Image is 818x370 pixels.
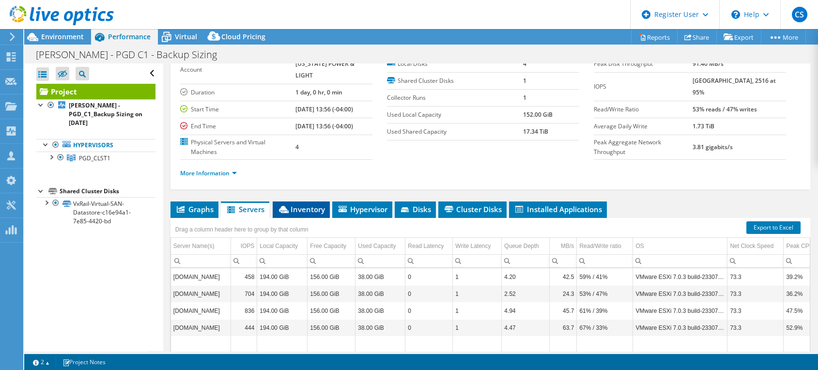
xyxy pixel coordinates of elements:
[308,319,355,336] td: Column Free Capacity, Value 156.00 GiB
[633,302,727,319] td: Column OS, Value VMware ESXi 7.0.3 build-23307199
[387,110,523,120] label: Used Local Capacity
[171,238,231,255] td: Server Name(s) Column
[550,254,577,267] td: Column MB/s, Filter cell
[308,254,355,267] td: Column Free Capacity, Filter cell
[180,138,296,157] label: Physical Servers and Virtual Machines
[171,302,231,319] td: Column Server Name(s), Value fllcsccvsih204.fpl.com
[180,65,296,75] label: Account
[523,110,553,119] b: 152.00 GiB
[257,319,308,336] td: Column Local Capacity, Value 194.00 GiB
[550,238,577,255] td: MB/s Column
[79,154,110,162] span: PGD_CLST1
[400,204,431,214] span: Disks
[727,254,784,267] td: Column Net Clock Speed, Filter cell
[577,302,633,319] td: Column Read/Write ratio, Value 61% / 39%
[727,302,784,319] td: Column Net Clock Speed, Value 73.3
[173,223,311,236] div: Drag a column header here to group by that column
[502,319,550,336] td: Column Queue Depth, Value 4.47
[502,302,550,319] td: Column Queue Depth, Value 4.94
[26,356,56,368] a: 2
[594,138,693,157] label: Peak Aggregate Network Throughput
[405,268,453,285] td: Column Read Latency, Value 0
[577,254,633,267] td: Column Read/Write ratio, Filter cell
[523,77,526,85] b: 1
[36,139,155,152] a: Hypervisors
[221,32,265,41] span: Cloud Pricing
[579,240,621,252] div: Read/Write ratio
[693,122,714,130] b: 1.73 TiB
[387,93,523,103] label: Collector Runs
[453,238,502,255] td: Write Latency Column
[180,88,296,97] label: Duration
[295,143,299,151] b: 4
[295,105,353,113] b: [DATE] 13:56 (-04:00)
[355,302,405,319] td: Column Used Capacity, Value 38.00 GiB
[693,60,724,68] b: 91.40 MB/s
[502,285,550,302] td: Column Queue Depth, Value 2.52
[257,268,308,285] td: Column Local Capacity, Value 194.00 GiB
[523,127,548,136] b: 17.34 TiB
[60,185,155,197] div: Shared Cluster Disks
[231,254,257,267] td: Column IOPS, Filter cell
[405,254,453,267] td: Column Read Latency, Filter cell
[295,122,353,130] b: [DATE] 13:56 (-04:00)
[310,240,346,252] div: Free Capacity
[502,254,550,267] td: Column Queue Depth, Filter cell
[41,32,84,41] span: Environment
[693,77,776,96] b: [GEOGRAPHIC_DATA], 2516 at 95%
[746,221,801,234] a: Export to Excel
[108,32,151,41] span: Performance
[295,88,342,96] b: 1 day, 0 hr, 0 min
[231,302,257,319] td: Column IOPS, Value 836
[69,101,142,127] b: [PERSON_NAME] - PGD_C1_Backup Sizing on [DATE]
[693,105,757,113] b: 53% reads / 47% writes
[355,254,405,267] td: Column Used Capacity, Filter cell
[453,285,502,302] td: Column Write Latency, Value 1
[453,268,502,285] td: Column Write Latency, Value 1
[792,7,807,22] span: CS
[455,240,491,252] div: Write Latency
[295,60,355,79] b: [US_STATE] POWER & LIGHT
[523,93,526,102] b: 1
[727,238,784,255] td: Net Clock Speed Column
[175,204,214,214] span: Graphs
[504,240,539,252] div: Queue Depth
[36,152,155,164] a: PGD_CLST1
[56,356,112,368] a: Project Notes
[727,319,784,336] td: Column Net Clock Speed, Value 73.3
[175,32,197,41] span: Virtual
[337,204,387,214] span: Hypervisor
[257,254,308,267] td: Column Local Capacity, Filter cell
[257,285,308,302] td: Column Local Capacity, Value 194.00 GiB
[633,254,727,267] td: Column OS, Filter cell
[31,49,232,60] h1: [PERSON_NAME] - PGD C1 - Backup Sizing
[387,76,523,86] label: Shared Cluster Disks
[727,268,784,285] td: Column Net Clock Speed, Value 73.3
[577,268,633,285] td: Column Read/Write ratio, Value 59% / 41%
[514,204,602,214] span: Installed Applications
[577,285,633,302] td: Column Read/Write ratio, Value 53% / 47%
[730,240,773,252] div: Net Clock Speed
[180,169,237,177] a: More Information
[355,238,405,255] td: Used Capacity Column
[171,285,231,302] td: Column Server Name(s), Value fllcsccvsih201.fpl.com
[308,285,355,302] td: Column Free Capacity, Value 156.00 GiB
[180,122,296,131] label: End Time
[631,30,678,45] a: Reports
[594,59,693,69] label: Peak Disk Throughput
[171,254,231,267] td: Column Server Name(s), Filter cell
[231,319,257,336] td: Column IOPS, Value 444
[308,268,355,285] td: Column Free Capacity, Value 156.00 GiB
[355,268,405,285] td: Column Used Capacity, Value 38.00 GiB
[502,268,550,285] td: Column Queue Depth, Value 4.20
[443,204,502,214] span: Cluster Disks
[761,30,806,45] a: More
[308,302,355,319] td: Column Free Capacity, Value 156.00 GiB
[453,319,502,336] td: Column Write Latency, Value 1
[405,285,453,302] td: Column Read Latency, Value 0
[36,197,155,227] a: VxRail-Virtual-SAN-Datastore-c16e94a1-7e85-4420-bd
[594,105,693,114] label: Read/Write Ratio
[677,30,717,45] a: Share
[278,204,325,214] span: Inventory
[577,238,633,255] td: Read/Write ratio Column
